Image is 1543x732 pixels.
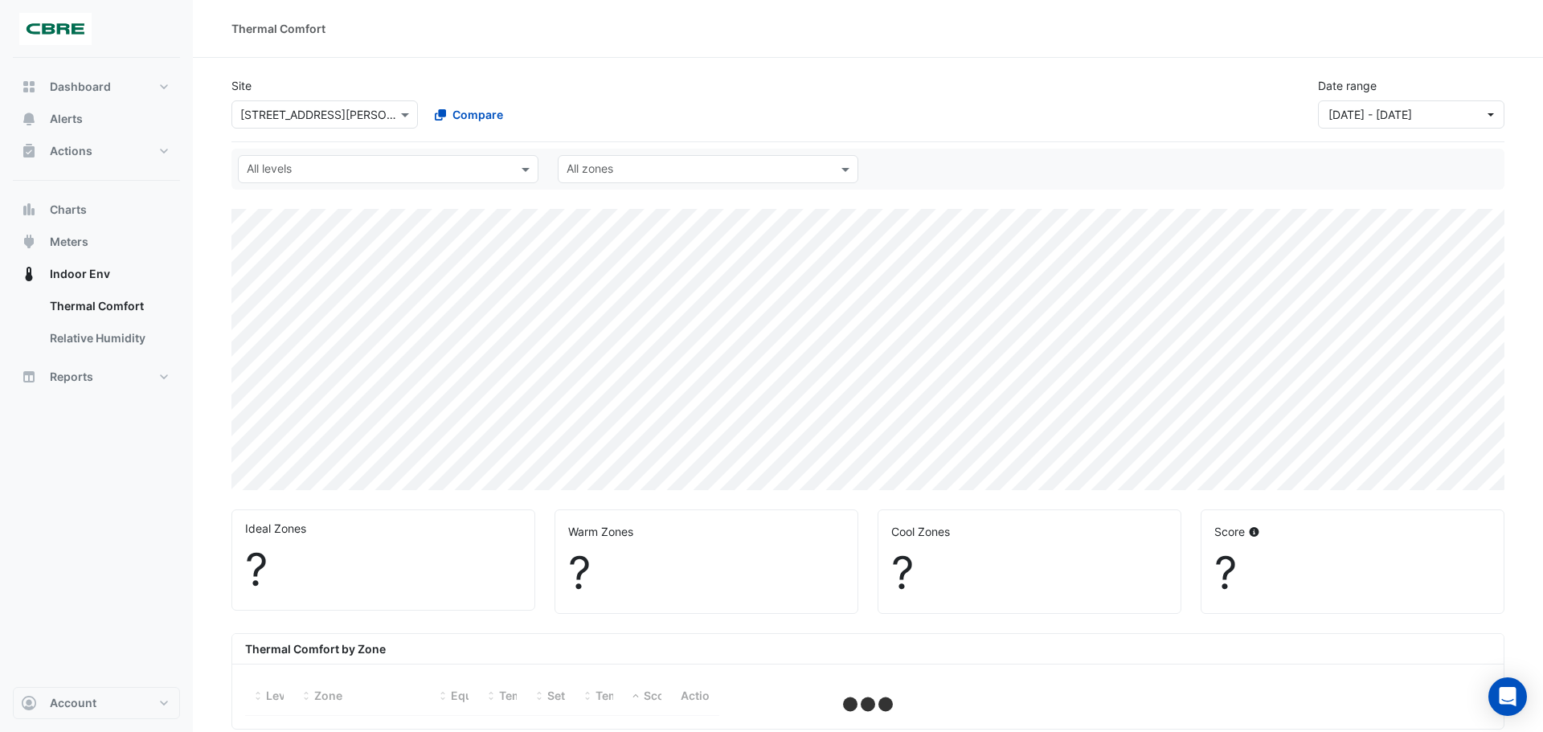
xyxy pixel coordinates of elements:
[231,20,325,37] div: Thermal Comfort
[1318,100,1504,129] button: [DATE] - [DATE]
[21,111,37,127] app-icon: Alerts
[21,369,37,385] app-icon: Reports
[1214,523,1491,540] div: Score
[21,234,37,250] app-icon: Meters
[314,689,342,702] span: Zone
[50,202,87,218] span: Charts
[21,79,37,95] app-icon: Dashboard
[50,111,83,127] span: Alerts
[452,106,503,123] span: Compare
[21,266,37,282] app-icon: Indoor Env
[37,322,180,354] a: Relative Humidity
[13,226,180,258] button: Meters
[1214,546,1491,600] div: ?
[266,689,295,702] span: Level
[50,234,88,250] span: Meters
[681,689,723,702] span: Actions
[50,143,92,159] span: Actions
[891,523,1168,540] div: Cool Zones
[1318,77,1377,94] label: Date range
[568,546,845,600] div: ?
[19,13,92,45] img: Company Logo
[37,290,180,322] a: Thermal Comfort
[21,143,37,159] app-icon: Actions
[564,160,613,181] div: All zones
[568,523,845,540] div: Warm Zones
[644,689,676,702] span: Score
[13,194,180,226] button: Charts
[13,71,180,103] button: Dashboard
[499,689,530,702] span: Temp
[231,77,252,94] label: Site
[50,695,96,711] span: Account
[596,689,690,702] span: Temp vs Setpoint
[13,258,180,290] button: Indoor Env
[21,202,37,218] app-icon: Charts
[1328,108,1412,121] span: 01 May 25 - 31 Jul 25
[547,689,594,702] span: Setpoint
[451,689,511,702] span: Equipment
[50,266,110,282] span: Indoor Env
[13,135,180,167] button: Actions
[13,687,180,719] button: Account
[13,103,180,135] button: Alerts
[245,520,522,537] div: Ideal Zones
[1488,677,1527,716] div: Open Intercom Messenger
[424,100,514,129] button: Compare
[13,361,180,393] button: Reports
[244,160,292,181] div: All levels
[245,642,386,656] b: Thermal Comfort by Zone
[891,546,1168,600] div: ?
[13,290,180,361] div: Indoor Env
[245,543,522,597] div: ?
[50,79,111,95] span: Dashboard
[50,369,93,385] span: Reports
